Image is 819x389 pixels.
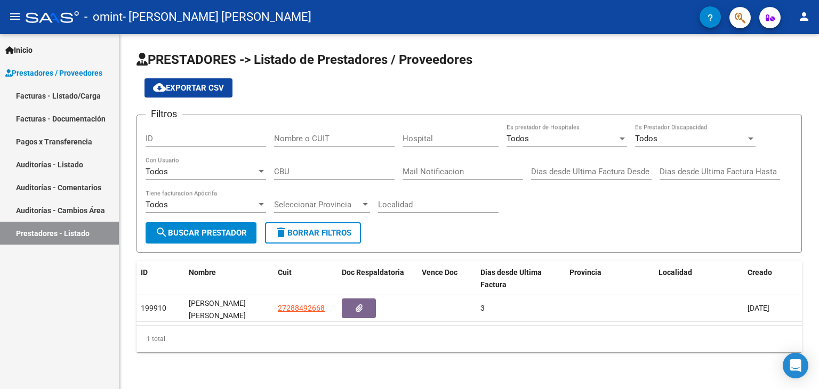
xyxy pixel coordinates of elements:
[480,304,485,312] span: 3
[274,200,360,209] span: Seleccionar Provincia
[5,67,102,79] span: Prestadores / Proveedores
[136,261,184,296] datatable-header-cell: ID
[480,268,542,289] span: Dias desde Ultima Factura
[84,5,123,29] span: - omint
[659,268,692,277] span: Localidad
[265,222,361,244] button: Borrar Filtros
[422,268,457,277] span: Vence Doc
[743,261,802,296] datatable-header-cell: Creado
[569,268,601,277] span: Provincia
[278,268,292,277] span: Cuit
[189,268,216,277] span: Nombre
[144,78,232,98] button: Exportar CSV
[146,167,168,176] span: Todos
[275,226,287,239] mat-icon: delete
[153,81,166,94] mat-icon: cloud_download
[189,297,269,320] div: [PERSON_NAME] [PERSON_NAME]
[565,261,654,296] datatable-header-cell: Provincia
[476,261,565,296] datatable-header-cell: Dias desde Ultima Factura
[155,228,247,238] span: Buscar Prestador
[5,44,33,56] span: Inicio
[146,200,168,209] span: Todos
[274,261,338,296] datatable-header-cell: Cuit
[748,304,769,312] span: [DATE]
[798,10,810,23] mat-icon: person
[748,268,772,277] span: Creado
[123,5,311,29] span: - [PERSON_NAME] [PERSON_NAME]
[9,10,21,23] mat-icon: menu
[184,261,274,296] datatable-header-cell: Nombre
[338,261,417,296] datatable-header-cell: Doc Respaldatoria
[136,52,472,67] span: PRESTADORES -> Listado de Prestadores / Proveedores
[146,107,182,121] h3: Filtros
[141,268,148,277] span: ID
[146,222,256,244] button: Buscar Prestador
[275,228,351,238] span: Borrar Filtros
[635,134,657,143] span: Todos
[654,261,743,296] datatable-header-cell: Localidad
[278,304,325,312] span: 27288492668
[783,353,808,378] div: Open Intercom Messenger
[342,268,404,277] span: Doc Respaldatoria
[155,226,168,239] mat-icon: search
[417,261,476,296] datatable-header-cell: Vence Doc
[141,304,166,312] span: 199910
[507,134,529,143] span: Todos
[136,326,802,352] div: 1 total
[153,83,224,93] span: Exportar CSV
